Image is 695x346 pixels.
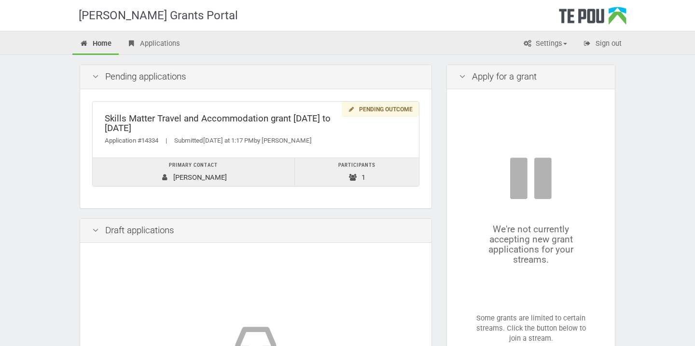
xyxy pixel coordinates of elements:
a: Sign out [575,34,629,55]
div: We're not currently accepting new grant applications for your streams. [476,154,586,265]
div: Primary contact [97,160,290,171]
a: Home [72,34,119,55]
span: | [158,137,174,144]
td: [PERSON_NAME] [93,158,294,186]
td: 1 [294,158,419,186]
div: Participants [300,160,414,171]
a: Settings [515,34,574,55]
div: Pending outcome [342,102,419,118]
div: Apply for a grant [447,65,615,89]
div: Skills Matter Travel and Accommodation grant [DATE] to [DATE] [105,114,407,133]
a: Applications [120,34,187,55]
div: Pending applications [80,65,431,89]
p: Some grants are limited to certain streams. Click the button below to join a stream. [476,313,586,344]
div: Te Pou Logo [559,7,626,31]
div: Draft applications [80,219,431,243]
div: Application #14334 Submitted by [PERSON_NAME] [105,136,407,146]
span: [DATE] at 1:17 PM [203,137,254,144]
